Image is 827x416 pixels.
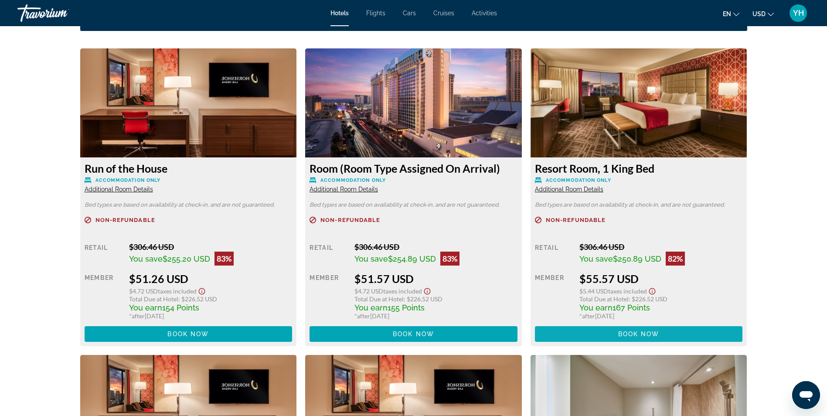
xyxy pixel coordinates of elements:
[403,10,416,17] a: Cars
[723,10,731,17] span: en
[129,287,158,295] span: $4.72 USD
[163,254,210,263] span: $255.20 USD
[129,272,292,285] div: $51.26 USD
[579,303,613,312] span: You earn
[310,186,378,193] span: Additional Room Details
[162,303,199,312] span: 154 Points
[531,48,747,157] img: 9391a254-fe31-40e9-a852-5e592e88d4c5.jpeg
[85,326,293,342] button: Book now
[129,312,292,320] div: * [DATE]
[305,48,522,157] img: b5abcb13-d056-4a9f-93a3-d885de2cd041.jpeg
[393,331,434,338] span: Book now
[354,272,517,285] div: $51.57 USD
[129,295,178,303] span: Total Due at Hotel
[95,177,161,183] span: Accommodation Only
[17,2,105,24] a: Travorium
[95,217,155,223] span: Non-refundable
[793,9,804,17] span: YH
[354,295,404,303] span: Total Due at Hotel
[388,303,425,312] span: 155 Points
[608,287,647,295] span: Taxes included
[354,295,517,303] div: : $226.52 USD
[613,303,650,312] span: 167 Points
[618,331,660,338] span: Book now
[383,287,422,295] span: Taxes included
[579,312,742,320] div: * [DATE]
[167,331,209,338] span: Book now
[310,326,517,342] button: Book now
[579,254,613,263] span: You save
[535,326,743,342] button: Book now
[433,10,454,17] a: Cruises
[85,162,293,175] h3: Run of the House
[535,202,743,208] p: Bed types are based on availability at check-in, and are not guaranteed.
[440,252,459,266] div: 83%
[535,162,743,175] h3: Resort Room, 1 King Bed
[129,242,292,252] div: $306.46 USD
[422,285,432,295] button: Show Taxes and Fees disclaimer
[320,177,386,183] span: Accommodation Only
[723,7,739,20] button: Change language
[354,312,517,320] div: * [DATE]
[129,254,163,263] span: You save
[354,287,383,295] span: $4.72 USD
[85,186,153,193] span: Additional Room Details
[310,242,347,266] div: Retail
[354,303,388,312] span: You earn
[214,252,234,266] div: 83%
[579,287,608,295] span: $5.44 USD
[85,202,293,208] p: Bed types are based on availability at check-in, and are not guaranteed.
[582,312,595,320] span: after
[354,242,517,252] div: $306.46 USD
[197,285,207,295] button: Show Taxes and Fees disclaimer
[354,254,388,263] span: You save
[546,217,606,223] span: Non-refundable
[320,217,380,223] span: Non-refundable
[535,272,573,320] div: Member
[158,287,197,295] span: Taxes included
[330,10,349,17] a: Hotels
[752,7,774,20] button: Change currency
[535,242,573,266] div: Retail
[647,285,657,295] button: Show Taxes and Fees disclaimer
[132,312,145,320] span: after
[366,10,385,17] a: Flights
[787,4,810,22] button: User Menu
[85,272,123,320] div: Member
[129,303,162,312] span: You earn
[357,312,370,320] span: after
[535,186,603,193] span: Additional Room Details
[666,252,685,266] div: 82%
[546,177,611,183] span: Accommodation Only
[472,10,497,17] a: Activities
[80,48,297,157] img: 1e6ef881-f365-4a2d-85cc-66aa734fb65f.jpeg
[310,272,347,320] div: Member
[579,272,742,285] div: $55.57 USD
[85,242,123,266] div: Retail
[388,254,436,263] span: $254.89 USD
[129,295,292,303] div: : $226.52 USD
[310,202,517,208] p: Bed types are based on availability at check-in, and are not guaranteed.
[310,162,517,175] h3: Room (Room Type Assigned On Arrival)
[579,242,742,252] div: $306.46 USD
[579,295,629,303] span: Total Due at Hotel
[579,295,742,303] div: : $226.52 USD
[613,254,661,263] span: $250.89 USD
[792,381,820,409] iframe: Button to launch messaging window
[752,10,766,17] span: USD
